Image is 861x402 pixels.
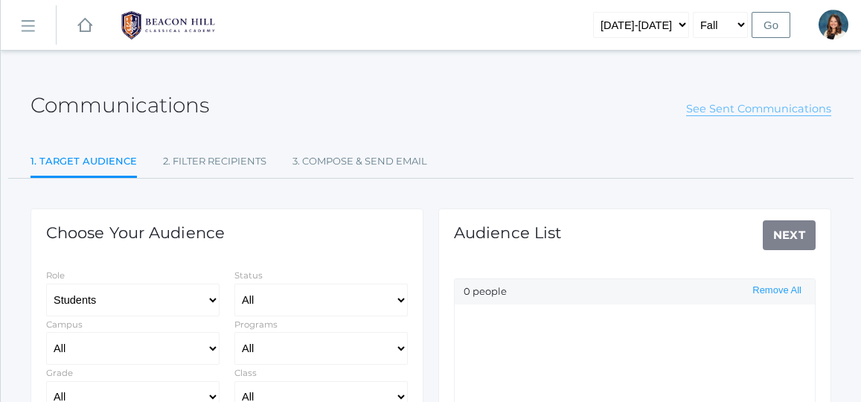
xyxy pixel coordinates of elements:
div: 0 people [455,279,815,304]
label: Grade [46,368,73,378]
a: See Sent Communications [686,102,831,116]
label: Status [234,270,263,281]
img: 1_BHCALogos-05.png [112,7,224,44]
a: 1. Target Audience [31,147,137,179]
h1: Choose Your Audience [46,224,225,241]
label: Role [46,270,65,281]
input: Go [752,12,790,38]
label: Campus [46,319,83,330]
a: 2. Filter Recipients [163,147,266,176]
button: Remove All [748,284,806,297]
a: 3. Compose & Send Email [292,147,427,176]
h2: Communications [31,94,209,117]
div: Teresa Deutsch [819,10,848,39]
h1: Audience List [454,224,562,241]
label: Programs [234,319,278,330]
label: Class [234,368,257,378]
